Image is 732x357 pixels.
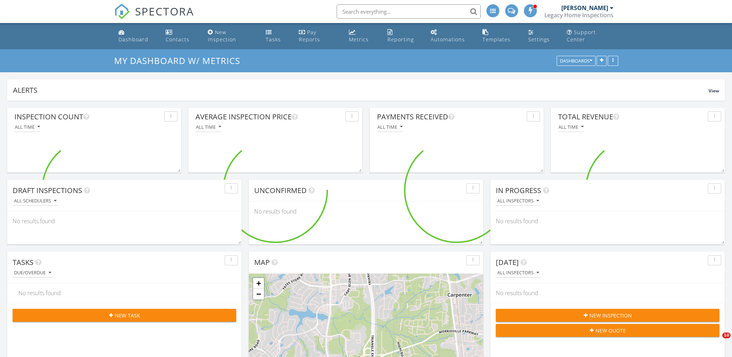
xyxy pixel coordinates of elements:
[497,198,539,203] div: All Inspectors
[13,85,709,95] div: Alerts
[7,211,242,231] div: No results found
[249,202,483,221] div: No results found
[589,312,632,319] span: New Inspection
[135,4,194,19] span: SPECTORA
[14,198,57,203] div: All schedulers
[15,124,40,129] div: All time
[166,36,189,43] div: Contacts
[208,29,236,43] div: New Inspection
[385,26,422,46] a: Reporting
[14,111,161,122] div: Inspection Count
[196,111,342,122] div: Average Inspection Price
[115,312,140,319] span: New Task
[558,124,584,129] div: All time
[558,111,705,122] div: Total Revenue
[253,289,264,299] a: Zoom out
[196,124,221,129] div: All time
[560,59,592,64] div: Dashboards
[296,26,340,46] a: Pay Reports
[114,10,194,25] a: SPECTORA
[496,257,519,267] span: [DATE]
[482,36,511,43] div: Templates
[708,333,725,350] iframe: Intercom live chat
[118,36,148,43] div: Dashboard
[561,4,608,12] div: [PERSON_NAME]
[496,186,541,195] span: In Progress
[497,270,539,275] div: All Inspectors
[116,26,157,46] a: Dashboard
[266,36,281,43] div: Tasks
[496,309,719,322] button: New Inspection
[13,186,82,195] span: Draft Inspections
[722,333,731,338] span: 10
[349,36,369,43] div: Metrics
[14,270,51,275] div: Due/Overdue
[496,196,540,206] button: All Inspectors
[431,36,465,43] div: Automations
[114,4,130,19] img: The Best Home Inspection Software - Spectora
[263,26,290,46] a: Tasks
[557,56,596,66] button: Dashboards
[196,122,221,132] button: All time
[496,268,540,278] button: All Inspectors
[480,26,520,46] a: Templates
[428,26,474,46] a: Automations (Advanced)
[528,36,550,43] div: Settings
[13,283,236,303] div: No results found
[254,257,270,267] span: Map
[544,12,614,19] div: Legacy Home Inspections
[13,268,53,278] button: Due/Overdue
[387,36,414,43] div: Reporting
[299,29,320,43] div: Pay Reports
[205,26,257,46] a: New Inspection
[558,122,584,132] button: All time
[114,55,246,67] a: My Dashboard w/ Metrics
[13,257,33,267] span: Tasks
[525,26,558,46] a: Settings
[567,29,596,43] div: Support Center
[13,196,58,206] button: All schedulers
[564,26,616,46] a: Support Center
[490,283,725,303] div: No results found
[490,211,725,231] div: No results found
[163,26,199,46] a: Contacts
[346,26,379,46] a: Metrics
[496,324,719,337] button: New Quote
[13,309,236,322] button: New Task
[596,327,626,334] span: New Quote
[253,278,264,289] a: Zoom in
[14,122,40,132] button: All time
[377,111,524,122] div: Payments Received
[377,124,403,129] div: All time
[709,88,719,94] span: View
[337,4,481,19] input: Search everything...
[377,122,403,132] button: All time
